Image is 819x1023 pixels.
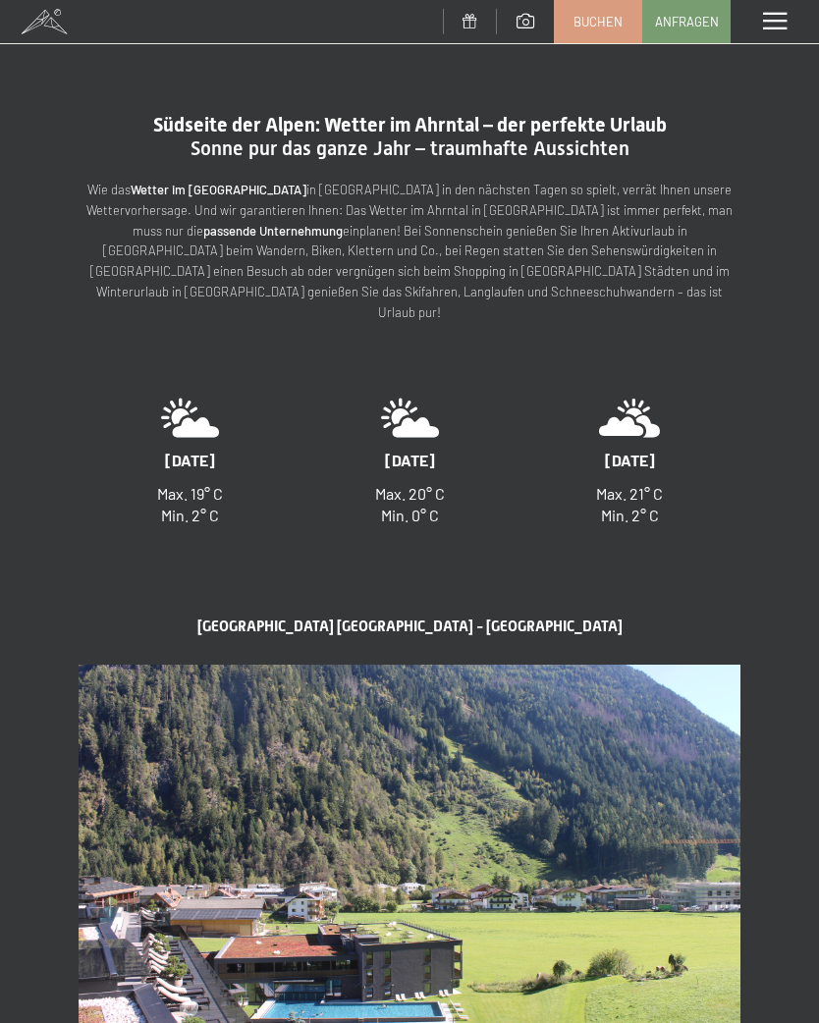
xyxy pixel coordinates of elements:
[157,484,223,503] span: Max. 19° C
[555,1,641,42] a: Buchen
[161,506,219,524] span: Min. 2° C
[165,451,215,469] span: [DATE]
[381,506,439,524] span: Min. 0° C
[573,13,623,30] span: Buchen
[655,13,719,30] span: Anfragen
[385,451,435,469] span: [DATE]
[601,506,659,524] span: Min. 2° C
[131,182,306,197] strong: Wetter im [GEOGRAPHIC_DATA]
[605,451,655,469] span: [DATE]
[375,484,445,503] span: Max. 20° C
[203,223,343,239] strong: passende Unternehmung
[191,136,629,160] span: Sonne pur das ganze Jahr – traumhafte Aussichten
[596,484,663,503] span: Max. 21° C
[79,180,740,323] p: Wie das in [GEOGRAPHIC_DATA] in den nächsten Tagen so spielt, verrät Ihnen unsere Wettervorhersag...
[153,113,667,136] span: Südseite der Alpen: Wetter im Ahrntal – der perfekte Urlaub
[643,1,730,42] a: Anfragen
[197,618,623,635] span: [GEOGRAPHIC_DATA] [GEOGRAPHIC_DATA] - [GEOGRAPHIC_DATA]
